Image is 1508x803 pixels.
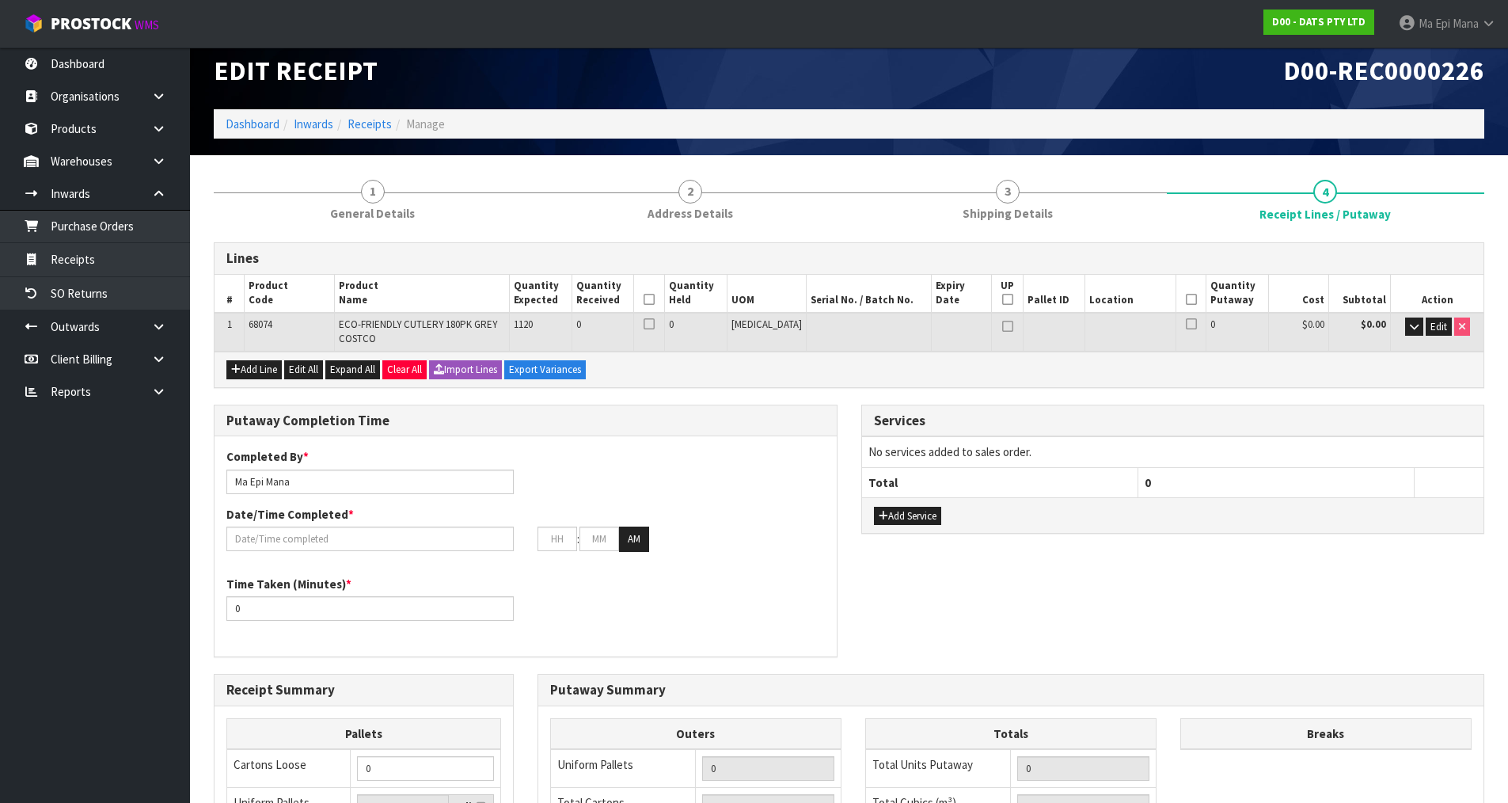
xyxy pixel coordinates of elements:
th: UOM [727,275,806,313]
button: AM [619,527,649,552]
span: Address Details [648,205,733,222]
th: Quantity Expected [509,275,572,313]
td: Uniform Pallets [550,749,696,788]
h3: Putaway Summary [550,683,1472,698]
input: Date/Time completed [226,527,514,551]
h3: Receipt Summary [226,683,501,698]
th: # [215,275,245,313]
th: Product Code [245,275,335,313]
span: $0.00 [1302,318,1324,331]
span: Ma Epi [1419,16,1450,31]
th: Total [862,467,1138,497]
input: HH [537,527,577,551]
strong: $0.00 [1361,318,1386,331]
span: Manage [406,116,445,131]
a: Inwards [294,116,333,131]
span: 1 [361,180,385,204]
span: ECO-FRIENDLY CUTLERY 180PK GREY COSTCO [339,318,497,345]
th: Cost [1269,275,1329,313]
h3: Lines [226,251,1472,266]
strong: D00 - DATS PTY LTD [1272,15,1366,29]
th: Breaks [1180,718,1471,749]
th: Location [1085,275,1176,313]
img: cube-alt.png [24,13,44,33]
span: Edit [1430,320,1447,333]
button: Import Lines [429,360,502,379]
td: No services added to sales order. [862,437,1484,467]
label: Date/Time Completed [226,506,354,523]
input: Time Taken [226,596,514,621]
button: Expand All [325,360,380,379]
span: 1 [227,318,232,331]
h3: Services [874,413,1472,428]
span: 68074 [249,318,272,331]
th: Quantity Held [664,275,727,313]
th: UP [992,275,1024,313]
label: Time Taken (Minutes) [226,576,351,592]
span: ProStock [51,13,131,34]
a: Dashboard [226,116,279,131]
span: Edit Receipt [214,54,378,87]
td: Cartons Loose [227,749,351,788]
button: Export Variances [504,360,586,379]
th: Action [1391,275,1483,313]
th: Serial No. / Batch No. [806,275,931,313]
th: Quantity Putaway [1206,275,1269,313]
th: Pallet ID [1024,275,1085,313]
span: Receipt Lines / Putaway [1259,206,1391,223]
button: Add Service [874,507,941,526]
th: Quantity Received [572,275,634,313]
span: 0 [576,318,581,331]
span: 0 [1210,318,1215,331]
span: Mana [1453,16,1479,31]
td: : [577,527,579,552]
small: WMS [135,17,159,32]
span: 1120 [514,318,533,331]
span: 2 [678,180,702,204]
input: Manual [357,756,494,781]
span: Expand All [330,363,375,376]
span: 0 [669,318,674,331]
th: Expiry Date [931,275,992,313]
span: General Details [330,205,415,222]
button: Edit All [284,360,323,379]
h3: Putaway Completion Time [226,413,825,428]
a: Receipts [348,116,392,131]
button: Edit [1426,318,1452,337]
th: Totals [865,718,1156,749]
input: UNIFORM P LINES [702,756,834,781]
span: 4 [1313,180,1337,204]
label: Completed By [226,448,309,465]
span: [MEDICAL_DATA] [731,318,802,331]
a: D00 - DATS PTY LTD [1263,10,1374,35]
th: Subtotal [1328,275,1391,313]
span: 0 [1145,475,1151,490]
th: Pallets [227,718,501,749]
input: MM [579,527,619,551]
span: Shipping Details [963,205,1053,222]
span: D00-REC0000226 [1283,54,1484,87]
th: Outers [550,718,841,749]
td: Total Units Putaway [865,749,1011,788]
span: 3 [996,180,1020,204]
button: Add Line [226,360,282,379]
th: Product Name [334,275,509,313]
button: Clear All [382,360,427,379]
